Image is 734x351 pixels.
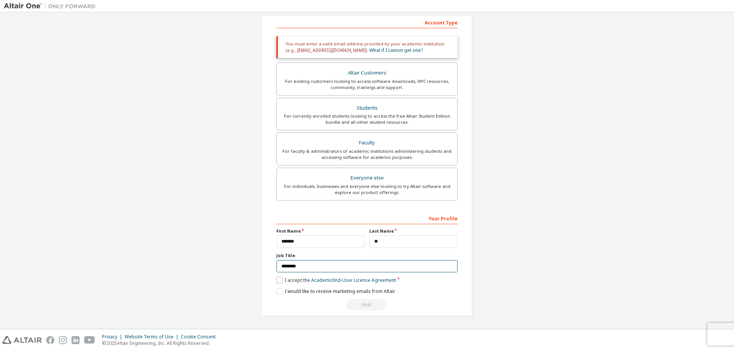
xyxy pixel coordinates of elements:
[276,277,396,283] label: I accept the
[281,78,453,91] div: For existing customers looking to access software downloads, HPC resources, community, trainings ...
[281,68,453,78] div: Altair Customers
[369,47,423,53] a: What if I cannot get one?
[276,252,458,259] label: Job Title
[276,212,458,224] div: Your Profile
[276,288,395,294] label: I would like to receive marketing emails from Altair
[102,334,125,340] div: Privacy
[181,334,220,340] div: Cookie Consent
[4,2,99,10] img: Altair One
[281,173,453,183] div: Everyone else
[276,36,458,58] div: You must enter a valid email address provided by your academic institution (e.g., ).
[281,113,453,125] div: For currently enrolled students looking to access the free Altair Student Edition bundle and all ...
[46,336,54,344] img: facebook.svg
[102,340,220,346] p: © 2025 Altair Engineering, Inc. All Rights Reserved.
[84,336,95,344] img: youtube.svg
[311,277,396,283] a: Academic End-User License Agreement
[276,16,458,28] div: Account Type
[59,336,67,344] img: instagram.svg
[281,183,453,196] div: For individuals, businesses and everyone else looking to try Altair software and explore our prod...
[281,137,453,148] div: Faculty
[369,228,458,234] label: Last Name
[276,228,365,234] label: First Name
[297,47,366,53] span: [EMAIL_ADDRESS][DOMAIN_NAME]
[276,299,458,311] div: You need to provide your academic email
[2,336,42,344] img: altair_logo.svg
[71,336,80,344] img: linkedin.svg
[281,103,453,113] div: Students
[281,148,453,160] div: For faculty & administrators of academic institutions administering students and accessing softwa...
[125,334,181,340] div: Website Terms of Use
